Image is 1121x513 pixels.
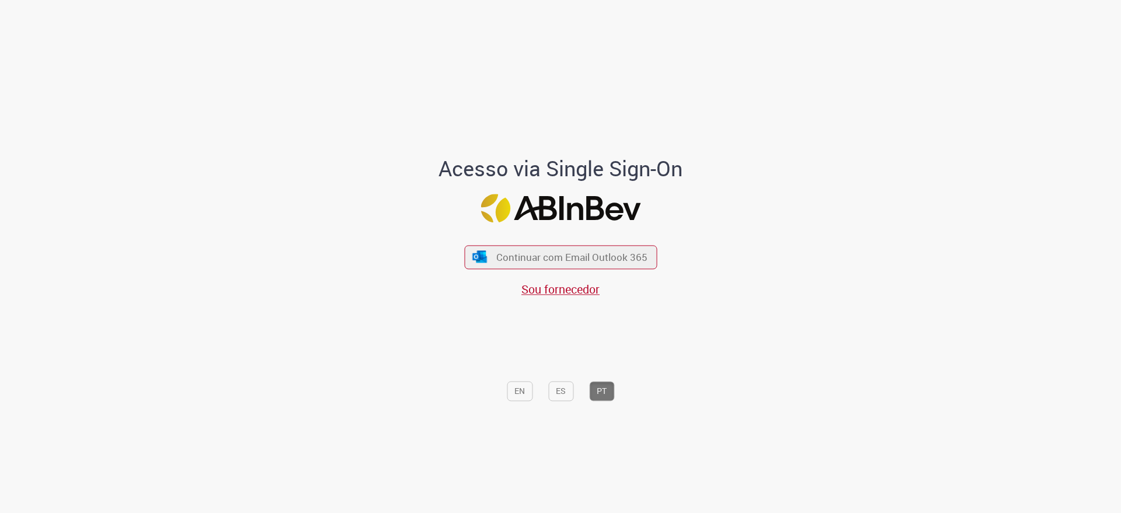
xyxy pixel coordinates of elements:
h1: Acesso via Single Sign-On [399,157,723,180]
button: ícone Azure/Microsoft 360 Continuar com Email Outlook 365 [464,245,657,269]
button: EN [507,381,532,401]
span: Continuar com Email Outlook 365 [496,250,647,264]
img: Logo ABInBev [481,194,640,222]
a: Sou fornecedor [521,281,600,297]
button: ES [548,381,573,401]
button: PT [589,381,614,401]
img: ícone Azure/Microsoft 360 [472,251,488,263]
